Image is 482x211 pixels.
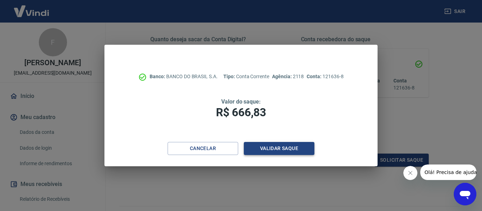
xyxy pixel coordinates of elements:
span: R$ 666,83 [216,106,266,119]
iframe: Mensagem da empresa [420,165,476,180]
span: Olá! Precisa de ajuda? [4,5,59,11]
button: Validar saque [244,142,314,155]
iframe: Fechar mensagem [403,166,417,180]
p: 2118 [272,73,304,80]
p: BANCO DO BRASIL S.A. [150,73,218,80]
span: Banco: [150,74,166,79]
span: Valor do saque: [221,98,261,105]
p: Conta Corrente [223,73,269,80]
button: Cancelar [168,142,238,155]
iframe: Botão para abrir a janela de mensagens [454,183,476,205]
span: Tipo: [223,74,236,79]
span: Agência: [272,74,293,79]
p: 121636-8 [307,73,343,80]
span: Conta: [307,74,323,79]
